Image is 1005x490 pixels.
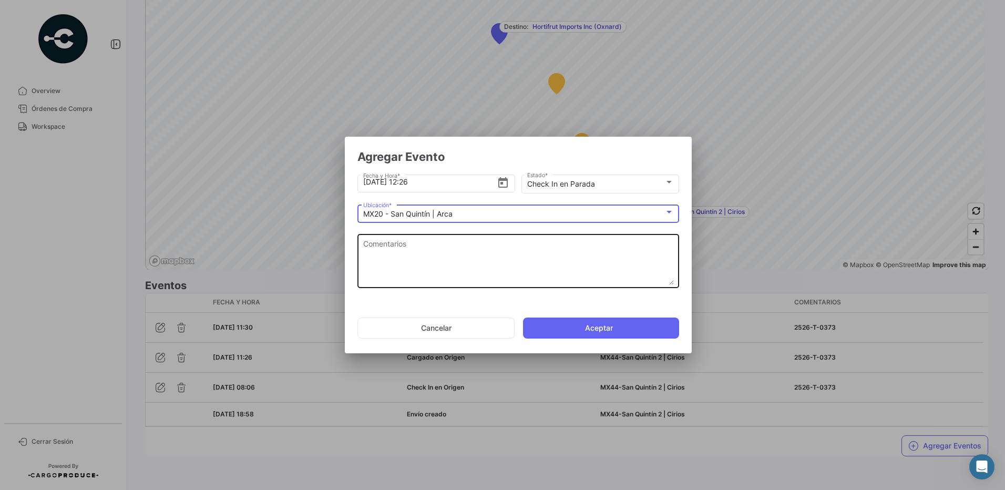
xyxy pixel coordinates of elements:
input: Seleccionar una fecha [363,164,497,200]
mat-select-trigger: MX20 - San Quintín | Arca [363,209,453,218]
button: Aceptar [523,318,679,339]
mat-select-trigger: Check In en Parada [527,179,595,188]
div: Abrir Intercom Messenger [969,454,994,479]
button: Cancelar [357,318,515,339]
button: Open calendar [497,176,509,188]
h2: Agregar Evento [357,149,679,164]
